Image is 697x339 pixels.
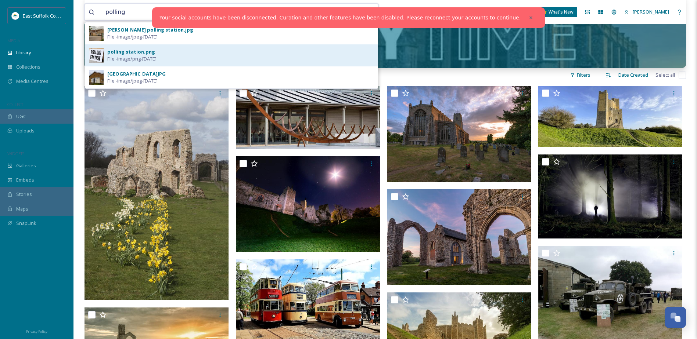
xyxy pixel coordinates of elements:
[107,70,166,77] div: [GEOGRAPHIC_DATA]JPG
[85,86,229,300] img: dunwich-greyfriars.jpg
[7,102,23,107] span: COLLECT
[16,162,36,169] span: Galleries
[7,151,24,156] span: WIDGETS
[16,63,40,70] span: Collections
[107,55,157,62] span: File - image/png - [DATE]
[538,86,682,147] img: orford-castle.jpg
[12,12,19,19] img: ESC%20Logo.png
[107,48,155,55] div: polling station.png
[16,113,26,120] span: UGC
[89,48,104,63] img: 528d24fd-78eb-4364-8947-8eb2fe179313.jpg
[621,5,673,19] a: [PERSON_NAME]
[387,189,531,285] img: leiston-abbey-tony-howsham.jpg
[89,26,104,41] img: 4ce4acf5-c332-424b-938b-2dd7ea74b539.jpg
[16,176,34,183] span: Embeds
[633,8,669,15] span: [PERSON_NAME]
[107,26,193,33] div: [PERSON_NAME] polling station.jpg
[567,68,594,82] div: Filters
[23,12,66,19] span: East Suffolk Council
[16,220,36,227] span: SnapLink
[665,307,686,328] button: Open Chat
[615,68,652,82] div: Date Created
[540,7,577,17] a: What's New
[16,205,28,212] span: Maps
[159,14,521,22] a: Your social accounts have been disconnected. Curation and other features have been disabled. Plea...
[655,72,675,79] span: Select all
[236,86,380,149] img: boat-reconstruction-sutton-hoo-suffolk-1511625.jpg
[85,72,99,79] span: 19 file s
[107,33,158,40] span: File - image/jpeg - [DATE]
[26,327,47,335] a: Privacy Policy
[236,156,380,252] img: framlingham-castle-and-the-moon-©-nick-rowland.jpg
[7,38,20,43] span: MEDIA
[16,49,31,56] span: Library
[26,329,47,334] span: Privacy Policy
[538,154,682,239] img: rendlesham-forest-©-mark-edwards.jpg
[352,5,374,19] div: Search
[16,78,48,85] span: Media Centres
[107,77,158,84] span: File - image/jpeg - [DATE]
[89,70,104,85] img: 4e63bd21-d19a-4641-98e1-182d79ea7e64.jpg
[102,4,325,20] input: Search your library
[16,127,35,134] span: Uploads
[16,191,32,198] span: Stories
[387,86,531,182] img: blythburgh-church-and-churchyard-©-nick-rowland.jpg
